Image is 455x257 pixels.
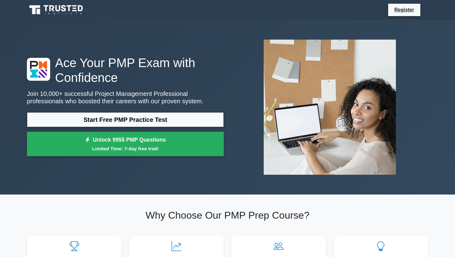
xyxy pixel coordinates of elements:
a: Register [391,6,418,14]
h2: Why Choose Our PMP Prep Course? [27,209,428,221]
h1: Ace Your PMP Exam with Confidence [27,55,224,85]
a: Start Free PMP Practice Test [27,112,224,127]
p: Join 10,000+ successful Project Management Professional professionals who boosted their careers w... [27,90,224,105]
a: Unlock 9955 PMP QuestionsLimited Time: 7-day free trial! [27,132,224,156]
small: Limited Time: 7-day free trial! [35,145,216,152]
